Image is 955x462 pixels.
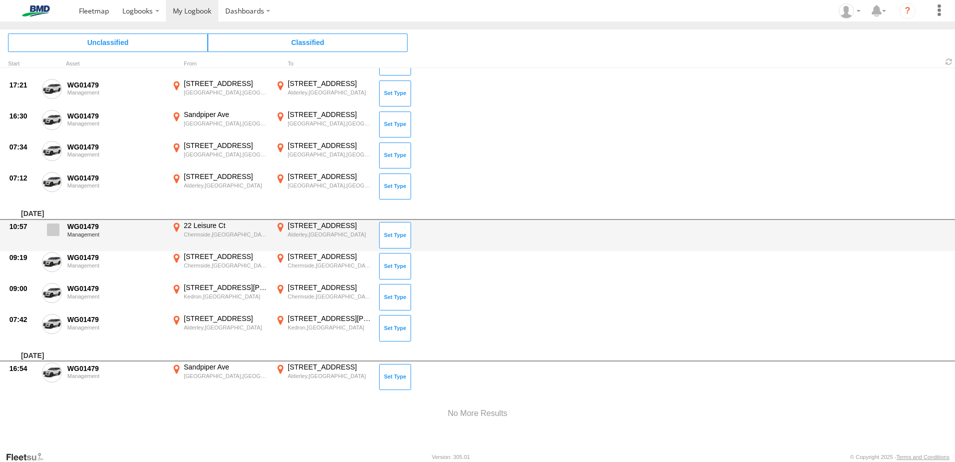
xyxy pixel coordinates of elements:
[288,110,372,119] div: [STREET_ADDRESS]
[274,252,374,281] label: Click to View Event Location
[274,141,374,170] label: Click to View Event Location
[67,173,164,182] div: WG01479
[184,314,268,323] div: [STREET_ADDRESS]
[288,141,372,150] div: [STREET_ADDRESS]
[184,231,268,238] div: Chermside,[GEOGRAPHIC_DATA]
[184,221,268,230] div: 22 Leisure Ct
[184,252,268,261] div: [STREET_ADDRESS]
[850,454,950,460] div: © Copyright 2025 -
[170,110,270,139] label: Click to View Event Location
[170,141,270,170] label: Click to View Event Location
[379,111,411,137] button: Click to Set
[8,33,208,51] span: Click to view Unclassified Trips
[184,151,268,158] div: [GEOGRAPHIC_DATA],[GEOGRAPHIC_DATA]
[184,362,268,371] div: Sandpiper Ave
[67,373,164,379] div: Management
[379,142,411,168] button: Click to Set
[897,454,950,460] a: Terms and Conditions
[379,315,411,341] button: Click to Set
[274,110,374,139] label: Click to View Event Location
[184,141,268,150] div: [STREET_ADDRESS]
[9,253,36,262] div: 09:19
[288,324,372,331] div: Kedron,[GEOGRAPHIC_DATA]
[288,231,372,238] div: Alderley,[GEOGRAPHIC_DATA]
[67,315,164,324] div: WG01479
[9,80,36,89] div: 17:21
[9,173,36,182] div: 07:12
[67,120,164,126] div: Management
[8,61,38,66] div: Click to Sort
[170,252,270,281] label: Click to View Event Location
[379,80,411,106] button: Click to Set
[288,172,372,181] div: [STREET_ADDRESS]
[184,89,268,96] div: [GEOGRAPHIC_DATA],[GEOGRAPHIC_DATA]
[288,372,372,379] div: Alderley,[GEOGRAPHIC_DATA]
[288,314,372,323] div: [STREET_ADDRESS][PERSON_NAME]
[170,283,270,312] label: Click to View Event Location
[184,172,268,181] div: [STREET_ADDRESS]
[67,151,164,157] div: Management
[943,57,955,66] span: Refresh
[274,79,374,108] label: Click to View Event Location
[67,142,164,151] div: WG01479
[67,284,164,293] div: WG01479
[67,324,164,330] div: Management
[288,252,372,261] div: [STREET_ADDRESS]
[288,221,372,230] div: [STREET_ADDRESS]
[379,284,411,310] button: Click to Set
[67,89,164,95] div: Management
[170,61,270,66] div: From
[67,80,164,89] div: WG01479
[10,5,62,16] img: bmd-logo.svg
[379,222,411,248] button: Click to Set
[184,120,268,127] div: [GEOGRAPHIC_DATA],[GEOGRAPHIC_DATA]
[67,262,164,268] div: Management
[170,221,270,250] label: Click to View Event Location
[288,362,372,371] div: [STREET_ADDRESS]
[9,284,36,293] div: 09:00
[288,262,372,269] div: Chermside,[GEOGRAPHIC_DATA]
[379,173,411,199] button: Click to Set
[170,172,270,201] label: Click to View Event Location
[67,111,164,120] div: WG01479
[67,253,164,262] div: WG01479
[288,79,372,88] div: [STREET_ADDRESS]
[184,262,268,269] div: Chermside,[GEOGRAPHIC_DATA]
[184,293,268,300] div: Kedron,[GEOGRAPHIC_DATA]
[184,324,268,331] div: Alderley,[GEOGRAPHIC_DATA]
[274,221,374,250] label: Click to View Event Location
[67,231,164,237] div: Management
[274,172,374,201] label: Click to View Event Location
[379,253,411,279] button: Click to Set
[208,33,408,51] span: Click to view Classified Trips
[67,293,164,299] div: Management
[274,314,374,343] label: Click to View Event Location
[9,364,36,373] div: 16:54
[66,61,166,66] div: Asset
[9,315,36,324] div: 07:42
[900,3,916,19] i: ?
[288,283,372,292] div: [STREET_ADDRESS]
[184,372,268,379] div: [GEOGRAPHIC_DATA],[GEOGRAPHIC_DATA]
[184,182,268,189] div: Alderley,[GEOGRAPHIC_DATA]
[432,454,470,460] div: Version: 305.01
[67,222,164,231] div: WG01479
[379,364,411,390] button: Click to Set
[184,283,268,292] div: [STREET_ADDRESS][PERSON_NAME]
[274,61,374,66] div: To
[835,3,864,18] div: Georgina Crichton
[184,110,268,119] div: Sandpiper Ave
[274,362,374,391] label: Click to View Event Location
[288,182,372,189] div: [GEOGRAPHIC_DATA],[GEOGRAPHIC_DATA]
[288,293,372,300] div: Chermside,[GEOGRAPHIC_DATA]
[288,120,372,127] div: [GEOGRAPHIC_DATA],[GEOGRAPHIC_DATA]
[9,142,36,151] div: 07:34
[184,79,268,88] div: [STREET_ADDRESS]
[9,111,36,120] div: 16:30
[274,283,374,312] label: Click to View Event Location
[5,452,51,462] a: Visit our Website
[9,222,36,231] div: 10:57
[170,362,270,391] label: Click to View Event Location
[67,182,164,188] div: Management
[288,89,372,96] div: Alderley,[GEOGRAPHIC_DATA]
